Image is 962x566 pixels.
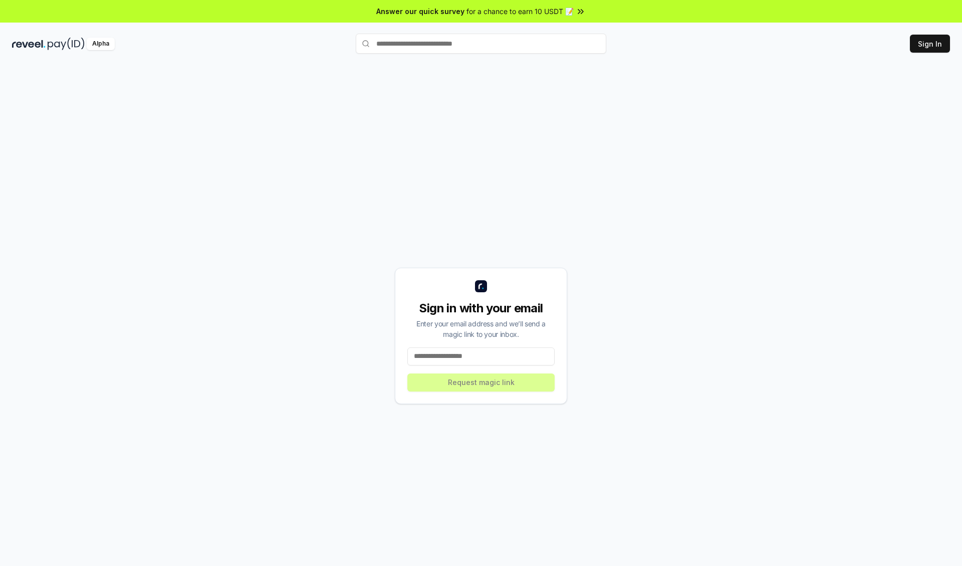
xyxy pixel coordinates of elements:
span: Answer our quick survey [376,6,464,17]
span: for a chance to earn 10 USDT 📝 [466,6,574,17]
img: logo_small [475,280,487,292]
div: Sign in with your email [407,300,555,316]
img: pay_id [48,38,85,50]
div: Enter your email address and we’ll send a magic link to your inbox. [407,318,555,339]
img: reveel_dark [12,38,46,50]
div: Alpha [87,38,115,50]
button: Sign In [910,35,950,53]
